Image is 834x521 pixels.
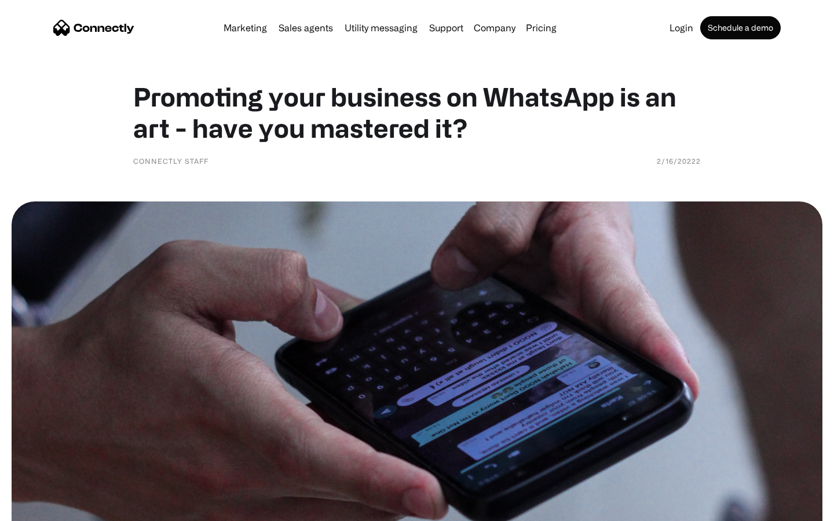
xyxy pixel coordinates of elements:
a: Support [425,23,468,32]
a: Sales agents [274,23,338,32]
div: Connectly Staff [133,155,209,167]
a: Schedule a demo [700,16,781,39]
div: 2/16/20222 [657,155,701,167]
a: Marketing [219,23,272,32]
a: Login [665,23,698,32]
ul: Language list [23,501,69,517]
a: Utility messaging [340,23,422,32]
div: Company [474,20,515,36]
h1: Promoting your business on WhatsApp is an art - have you mastered it? [133,81,701,144]
a: Pricing [521,23,561,32]
aside: Language selected: English [12,501,69,517]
